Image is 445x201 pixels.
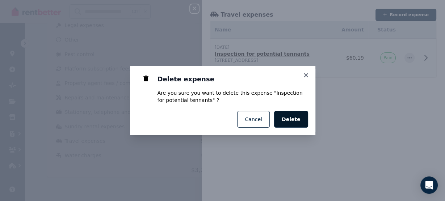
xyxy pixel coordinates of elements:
[158,89,307,104] p: Are you sure you want to delete this expense " Inspection for potential tennants " ?
[237,111,269,128] button: Cancel
[420,176,438,194] div: Open Intercom Messenger
[282,116,301,123] span: Delete
[274,111,308,128] button: Delete
[158,75,307,84] h3: Delete expense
